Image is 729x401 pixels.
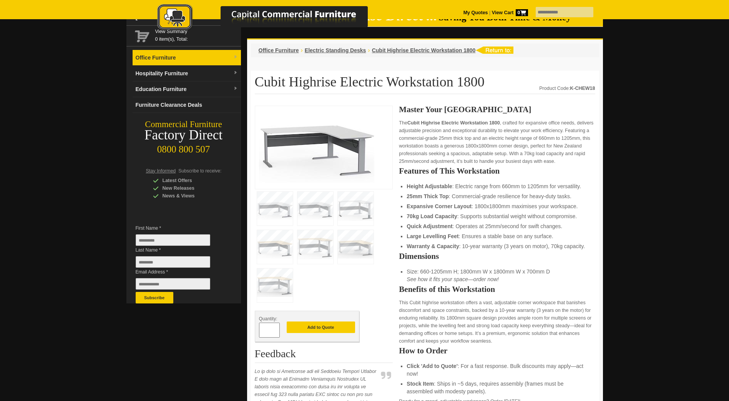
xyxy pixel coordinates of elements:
[463,10,488,15] a: My Quotes
[492,10,528,15] strong: View Cart
[136,292,173,303] button: Subscribe
[287,321,355,333] button: Add to Quote
[407,232,587,240] li: : Ensures a stable base on any surface.
[136,256,210,268] input: Last Name *
[407,120,500,126] strong: Cubit Highrise Electric Workstation 1800
[407,183,452,189] strong: Height Adjustable
[136,246,222,254] span: Last Name *
[126,140,241,155] div: 0800 800 507
[490,10,528,15] a: View Cart0
[399,119,595,165] p: The , crafted for expansive office needs, delivers adjustable precision and exceptional durabilit...
[301,46,303,54] li: ›
[407,380,587,395] li: : Ships in ~5 days, requires assembly (frames must be assembled with modesty panels).
[407,381,434,387] strong: Stock Item
[136,4,405,34] a: Capital Commercial Furniture Logo
[233,86,238,91] img: dropdown
[136,4,405,32] img: Capital Commercial Furniture Logo
[259,316,277,321] span: Quantity:
[133,50,241,66] a: Office Furnituredropdown
[539,85,595,92] div: Product Code:
[255,75,595,94] h1: Cubit Highrise Electric Workstation 1800
[136,278,210,290] input: Email Address *
[153,184,226,192] div: New Releases
[133,97,241,113] a: Furniture Clearance Deals
[255,348,393,363] h2: Feedback
[407,192,587,200] li: : Commercial-grade resilience for heavy-duty tasks.
[259,110,374,183] img: Cubit Highrise Electric Workstation 1800
[133,66,241,81] a: Hospitality Furnituredropdown
[407,233,458,239] strong: Large Levelling Feet
[233,71,238,75] img: dropdown
[407,243,459,249] strong: Warranty & Capacity
[399,167,595,175] h2: Features of This Workstation
[399,285,595,293] h2: Benefits of this Workstation
[233,55,238,60] img: dropdown
[407,203,472,209] strong: Expansive Corner Layout
[178,168,221,174] span: Subscribe to receive:
[146,168,176,174] span: Stay Informed
[407,222,587,230] li: : Operates at 25mm/second for swift changes.
[407,213,457,219] strong: 70kg Load Capacity
[407,268,587,283] li: Size: 660-1205mm H; 1800mm W x 1800mm W x 700mm D
[153,177,226,184] div: Latest Offers
[259,47,299,53] a: Office Furniture
[407,363,458,369] strong: Click 'Add to Quote'
[399,299,595,345] p: This Cubit highrise workstation offers a vast, adjustable corner workspace that banishes discomfo...
[133,81,241,97] a: Education Furnituredropdown
[407,182,587,190] li: : Electric range from 660mm to 1205mm for versatility.
[136,224,222,232] span: First Name *
[407,242,587,250] li: : 10-year warranty (3 years on motor), 70kg capacity.
[407,202,587,210] li: : 1800x1800mm maximises your workspace.
[407,362,587,378] li: : For a fast response. Bulk discounts may apply—act now!
[407,276,499,282] em: See how it fits your space—order now!
[136,268,222,276] span: Email Address *
[305,47,366,53] a: Electric Standing Desks
[126,130,241,141] div: Factory Direct
[368,46,370,54] li: ›
[399,347,595,355] h2: How to Order
[399,106,595,113] h2: Master Your [GEOGRAPHIC_DATA]
[407,223,452,229] strong: Quick Adjustment
[372,47,476,53] a: Cubit Highrise Electric Workstation 1800
[516,9,528,16] span: 0
[153,192,226,200] div: News & Views
[136,234,210,246] input: First Name *
[475,46,513,54] img: return to
[570,86,595,91] strong: K-CHEW18
[126,119,241,130] div: Commercial Furniture
[407,212,587,220] li: : Supports substantial weight without compromise.
[399,252,595,260] h2: Dimensions
[407,193,448,199] strong: 25mm Thick Top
